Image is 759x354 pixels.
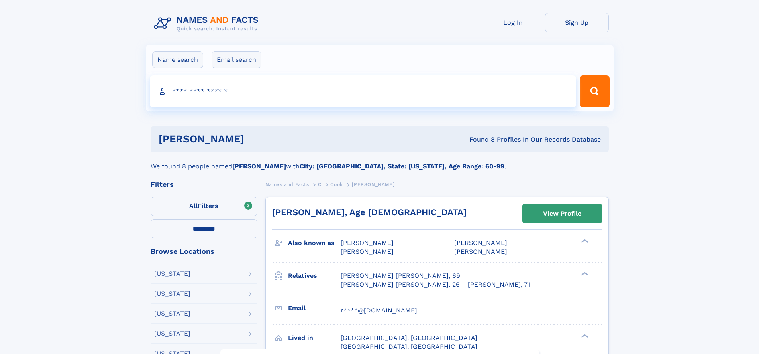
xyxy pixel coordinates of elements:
[580,75,609,107] button: Search Button
[357,135,601,144] div: Found 8 Profiles In Our Records Database
[579,239,589,244] div: ❯
[288,269,341,283] h3: Relatives
[288,331,341,345] h3: Lived in
[341,334,477,342] span: [GEOGRAPHIC_DATA], [GEOGRAPHIC_DATA]
[288,301,341,315] h3: Email
[288,236,341,250] h3: Also known as
[543,204,581,223] div: View Profile
[341,280,460,289] a: [PERSON_NAME] [PERSON_NAME], 26
[318,182,322,187] span: C
[341,248,394,255] span: [PERSON_NAME]
[272,207,467,217] a: [PERSON_NAME], Age [DEMOGRAPHIC_DATA]
[454,239,507,247] span: [PERSON_NAME]
[330,179,343,189] a: Cook
[468,280,530,289] a: [PERSON_NAME], 71
[300,162,504,170] b: City: [GEOGRAPHIC_DATA], State: [US_STATE], Age Range: 60-99
[523,204,602,223] a: View Profile
[154,291,190,297] div: [US_STATE]
[212,51,261,68] label: Email search
[579,333,589,338] div: ❯
[265,179,309,189] a: Names and Facts
[341,271,460,280] a: [PERSON_NAME] [PERSON_NAME], 69
[330,182,343,187] span: Cook
[545,13,609,32] a: Sign Up
[154,271,190,277] div: [US_STATE]
[152,51,203,68] label: Name search
[481,13,545,32] a: Log In
[318,179,322,189] a: C
[150,75,577,107] input: search input
[154,310,190,317] div: [US_STATE]
[232,162,286,170] b: [PERSON_NAME]
[341,239,394,247] span: [PERSON_NAME]
[454,248,507,255] span: [PERSON_NAME]
[151,13,265,34] img: Logo Names and Facts
[151,181,257,188] div: Filters
[159,134,357,144] h1: [PERSON_NAME]
[352,182,394,187] span: [PERSON_NAME]
[341,343,477,350] span: [GEOGRAPHIC_DATA], [GEOGRAPHIC_DATA]
[154,330,190,337] div: [US_STATE]
[579,271,589,276] div: ❯
[189,202,198,210] span: All
[151,248,257,255] div: Browse Locations
[151,197,257,216] label: Filters
[151,152,609,171] div: We found 8 people named with .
